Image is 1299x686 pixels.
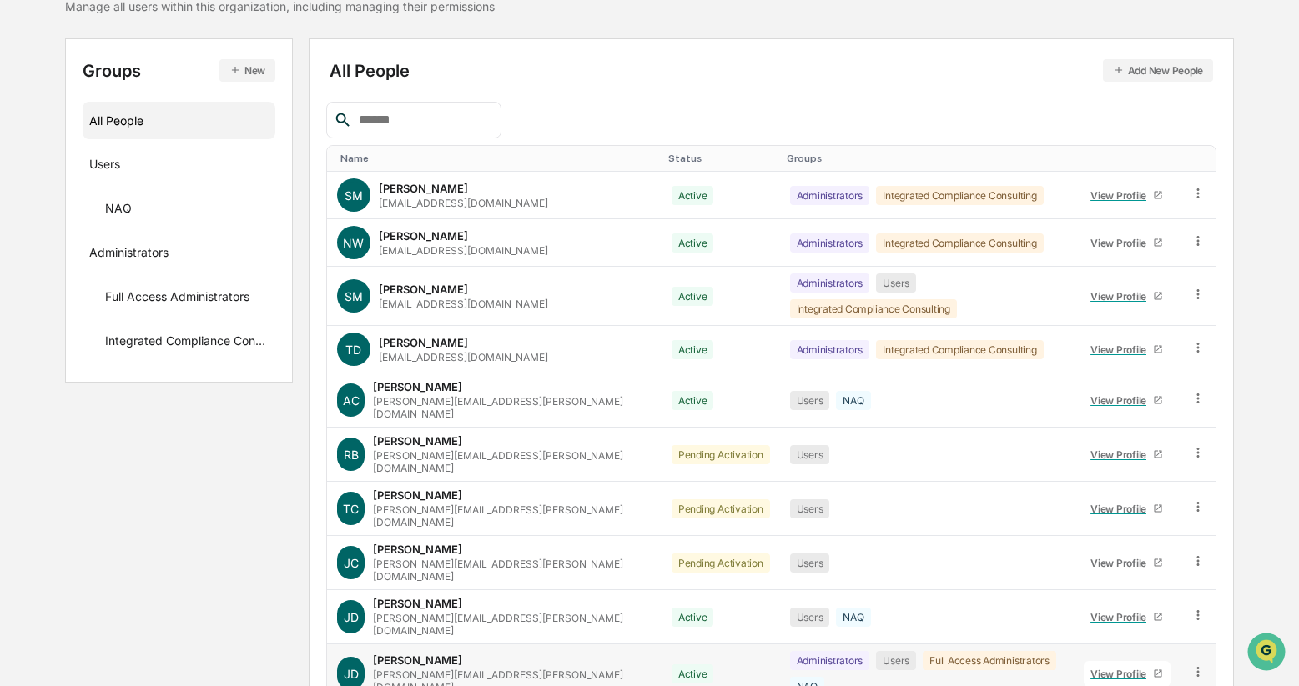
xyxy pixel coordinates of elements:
div: Active [672,233,714,253]
div: View Profile [1090,611,1153,623]
div: 🖐️ [17,343,30,356]
div: [PERSON_NAME] [373,597,462,610]
div: [PERSON_NAME][EMAIL_ADDRESS][PERSON_NAME][DOMAIN_NAME] [373,395,651,420]
span: TC [343,502,359,516]
div: Users [790,445,830,464]
div: Toggle SortBy [787,153,1067,164]
span: Pylon [166,413,202,426]
div: Groups [83,59,275,82]
div: View Profile [1090,503,1153,515]
div: [PERSON_NAME] [373,380,462,393]
div: Toggle SortBy [668,153,773,164]
button: Start new chat [284,133,304,153]
div: View Profile [1090,448,1153,461]
div: [PERSON_NAME] [379,229,468,243]
div: [EMAIL_ADDRESS][DOMAIN_NAME] [379,244,548,257]
div: Active [672,608,714,627]
div: Administrators [790,186,870,205]
div: NAQ [105,201,132,221]
div: 🗄️ [121,343,134,356]
div: [PERSON_NAME][EMAIL_ADDRESS][PERSON_NAME][DOMAIN_NAME] [373,558,651,583]
span: • [138,272,144,285]
div: Users [790,608,830,627]
div: [PERSON_NAME] [379,283,468,296]
div: All People [330,59,1213,82]
span: [PERSON_NAME] [52,227,135,240]
div: View Profile [1090,343,1153,356]
span: Data Lookup [33,373,105,389]
div: View Profile [1090,557,1153,569]
div: Users [790,391,830,410]
div: Administrators [790,233,870,253]
span: • [138,227,144,240]
div: View Profile [1090,290,1153,303]
div: [PERSON_NAME][EMAIL_ADDRESS][PERSON_NAME][DOMAIN_NAME] [373,449,651,474]
a: View Profile [1084,550,1171,576]
div: Integrated Compliance Consulting [105,333,269,353]
span: JD [344,610,359,624]
button: New [219,59,275,82]
button: Add New People [1103,59,1214,82]
div: Active [672,186,714,205]
a: 🗄️Attestations [114,334,214,364]
div: Integrated Compliance Consulting [876,340,1043,359]
div: Administrators [790,273,870,293]
a: 🔎Data Lookup [10,366,112,396]
a: View Profile [1084,183,1171,208]
span: TD [345,343,361,357]
a: View Profile [1084,337,1171,363]
div: Toggle SortBy [1194,153,1210,164]
div: Users [790,553,830,573]
span: NW [343,236,364,250]
div: Integrated Compliance Consulting [876,186,1043,205]
div: [PERSON_NAME] [379,336,468,349]
div: Administrators [790,651,870,670]
div: Active [672,287,714,306]
div: [PERSON_NAME] [373,653,462,667]
img: 8933085812038_c878075ebb4cc5468115_72.jpg [35,128,65,158]
div: Start new chat [75,128,274,144]
span: 10 minutes ago [148,227,226,240]
span: AC [343,393,360,408]
div: Active [672,340,714,359]
span: SM [345,188,363,203]
img: Jack Rasmussen [17,256,43,283]
span: JC [344,556,359,570]
div: Users [876,273,916,293]
img: Steven Moralez [17,211,43,238]
span: [DATE] [148,272,182,285]
div: Pending Activation [672,499,770,518]
div: Users [89,157,120,177]
div: Active [672,391,714,410]
div: [PERSON_NAME][EMAIL_ADDRESS][PERSON_NAME][DOMAIN_NAME] [373,503,651,528]
div: Pending Activation [672,553,770,573]
div: Toggle SortBy [1080,153,1174,164]
div: [PERSON_NAME] [379,182,468,195]
a: View Profile [1084,283,1171,309]
div: All People [89,107,269,134]
div: We're available if you need us! [75,144,229,158]
div: 🔎 [17,374,30,388]
div: Users [790,499,830,518]
div: Users [876,651,916,670]
div: Administrators [790,340,870,359]
div: Integrated Compliance Consulting [790,299,957,318]
iframe: Open customer support [1246,631,1291,676]
span: [PERSON_NAME] [52,272,135,285]
div: [PERSON_NAME] [373,434,462,448]
a: View Profile [1084,388,1171,413]
div: Past conversations [17,185,112,198]
div: Administrators [89,245,169,265]
div: Pending Activation [672,445,770,464]
div: [EMAIL_ADDRESS][DOMAIN_NAME] [379,197,548,209]
a: Powered byPylon [118,413,202,426]
div: View Profile [1090,668,1153,680]
div: View Profile [1090,189,1153,202]
div: View Profile [1090,237,1153,249]
div: [EMAIL_ADDRESS][DOMAIN_NAME] [379,298,548,310]
div: Full Access Administrators [105,289,249,309]
div: [EMAIL_ADDRESS][DOMAIN_NAME] [379,351,548,363]
button: See all [259,182,304,202]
